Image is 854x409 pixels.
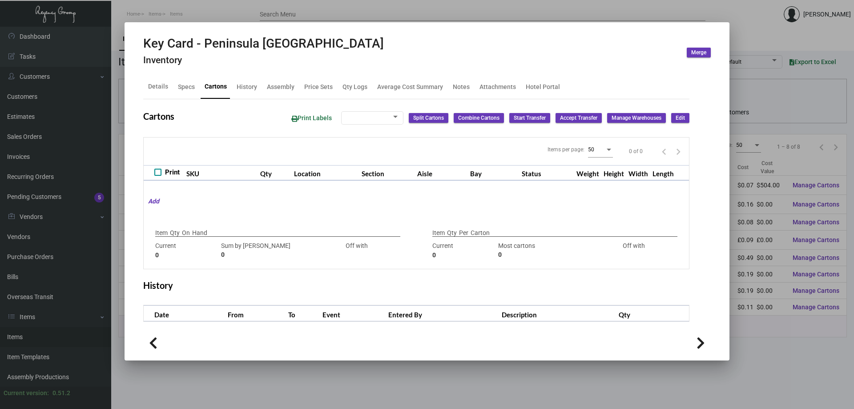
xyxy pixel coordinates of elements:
span: 50 [588,146,594,153]
th: Qty [616,306,689,321]
th: Qty [258,165,292,181]
button: Combine Cartons [454,113,504,123]
span: Manage Warehouses [612,114,661,122]
th: SKU [184,165,258,181]
div: Average Cost Summary [377,82,443,91]
th: Entered By [386,306,500,321]
span: Merge [691,49,706,57]
div: History [237,82,257,91]
button: Edit [671,113,689,123]
button: Start Transfer [509,113,550,123]
div: Current [432,241,494,260]
span: Split Cartons [413,114,444,122]
p: Hand [192,228,207,238]
p: Item [155,228,168,238]
div: Qty Logs [342,82,367,91]
th: Section [359,165,415,181]
div: Notes [453,82,470,91]
button: Merge [687,48,711,57]
button: Print Labels [284,110,339,126]
div: 0 of 0 [629,147,643,155]
th: Date [144,306,226,321]
p: Carton [471,228,490,238]
h4: Inventory [143,55,384,66]
h2: Key Card - Peninsula [GEOGRAPHIC_DATA] [143,36,384,51]
mat-hint: Add [144,197,159,206]
div: Current [155,241,217,260]
span: Print [165,167,180,178]
div: Hotel Portal [526,82,560,91]
button: Manage Warehouses [607,113,666,123]
span: Start Transfer [514,114,546,122]
div: Off with [603,241,665,260]
h2: Cartons [143,111,174,121]
button: Previous page [657,144,671,158]
th: Aisle [415,165,468,181]
p: Per [459,228,468,238]
h2: History [143,280,173,291]
div: 0.51.2 [52,389,70,398]
div: Specs [178,82,195,91]
div: Sum by [PERSON_NAME] [221,241,322,260]
th: Location [292,165,359,181]
div: Cartons [205,82,227,91]
div: Attachments [479,82,516,91]
mat-select: Items per page: [588,146,613,153]
th: Bay [468,165,520,181]
th: Length [650,165,676,181]
th: Status [520,165,574,181]
p: Qty [447,228,457,238]
th: Width [626,165,650,181]
div: Price Sets [304,82,333,91]
p: Item [432,228,445,238]
th: To [286,306,320,321]
div: Assembly [267,82,294,91]
div: Off with [326,241,387,260]
p: Qty [170,228,180,238]
span: Combine Cartons [458,114,500,122]
div: Details [148,82,168,91]
th: Description [500,306,617,321]
th: Weight [574,165,601,181]
button: Next page [671,144,685,158]
p: On [182,228,190,238]
button: Split Cartons [409,113,448,123]
button: Accept Transfer [556,113,602,123]
div: Current version: [4,389,49,398]
th: From [226,306,286,321]
div: Most cartons [498,241,599,260]
span: Print Labels [291,114,332,121]
th: Height [601,165,626,181]
span: Edit [676,114,685,122]
span: Accept Transfer [560,114,597,122]
div: Items per page: [548,146,584,154]
th: Event [320,306,386,321]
